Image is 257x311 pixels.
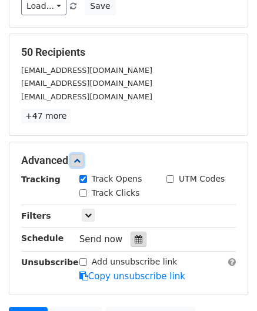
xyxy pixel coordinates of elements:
label: Add unsubscribe link [92,256,178,268]
a: Copy unsubscribe link [79,271,185,282]
h5: Advanced [21,154,236,167]
strong: Schedule [21,233,64,243]
span: Send now [79,234,123,245]
strong: Tracking [21,175,61,184]
strong: Filters [21,211,51,220]
label: Track Opens [92,173,142,185]
a: +47 more [21,109,71,123]
small: [EMAIL_ADDRESS][DOMAIN_NAME] [21,92,152,101]
label: Track Clicks [92,187,140,199]
strong: Unsubscribe [21,258,79,267]
small: [EMAIL_ADDRESS][DOMAIN_NAME] [21,79,152,88]
h5: 50 Recipients [21,46,236,59]
iframe: Chat Widget [198,255,257,311]
small: [EMAIL_ADDRESS][DOMAIN_NAME] [21,66,152,75]
label: UTM Codes [179,173,225,185]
